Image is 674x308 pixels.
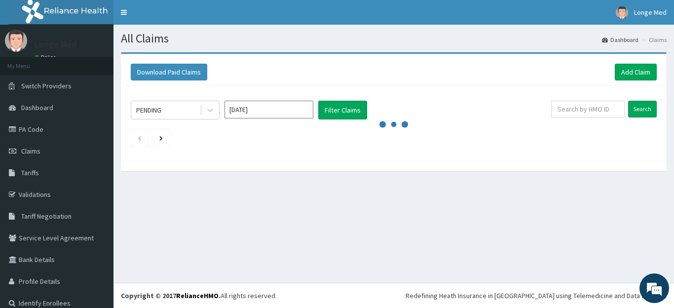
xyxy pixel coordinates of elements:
a: Next page [159,133,163,142]
input: Search by HMO ID [551,101,625,117]
span: Dashboard [21,103,53,112]
strong: Copyright © 2017 . [121,291,221,300]
span: Tariffs [21,168,39,177]
h1: All Claims [121,32,667,45]
span: Claims [21,147,40,155]
footer: All rights reserved. [113,283,674,308]
a: Online [35,54,58,61]
a: RelianceHMO [176,291,219,300]
img: User Image [616,6,628,19]
a: Dashboard [602,36,638,44]
a: Previous page [137,133,142,142]
li: Claims [639,36,667,44]
p: Longe Med [35,40,76,49]
a: Add Claim [615,64,657,80]
input: Search [628,101,657,117]
span: Switch Providers [21,81,72,90]
div: PENDING [136,105,161,115]
input: Select Month and Year [225,101,313,118]
button: Filter Claims [318,101,367,119]
span: Tariff Negotiation [21,212,72,221]
svg: audio-loading [379,110,409,139]
div: Redefining Heath Insurance in [GEOGRAPHIC_DATA] using Telemedicine and Data Science! [406,291,667,301]
button: Download Paid Claims [131,64,207,80]
span: Longe Med [634,8,667,17]
img: User Image [5,30,27,52]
